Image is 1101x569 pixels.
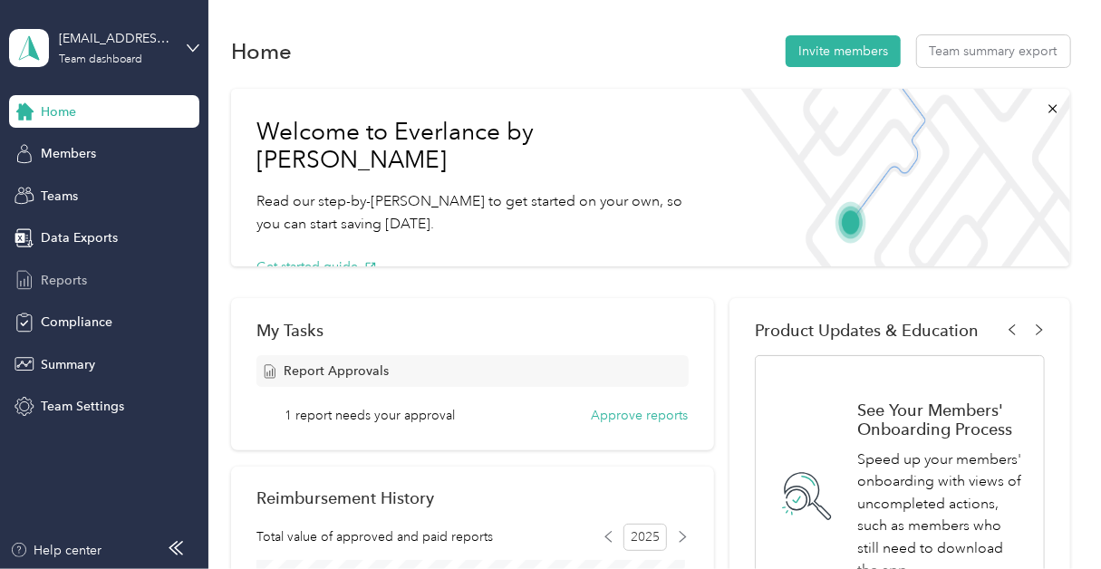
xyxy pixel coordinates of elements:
[1000,468,1101,569] iframe: Everlance-gr Chat Button Frame
[256,118,702,175] h1: Welcome to Everlance by [PERSON_NAME]
[41,355,95,374] span: Summary
[256,190,702,235] p: Read our step-by-[PERSON_NAME] to get started on your own, so you can start saving [DATE].
[59,29,172,48] div: [EMAIL_ADDRESS][DOMAIN_NAME]
[59,54,142,65] div: Team dashboard
[917,35,1070,67] button: Team summary export
[728,89,1069,266] img: Welcome to everlance
[284,362,389,381] span: Report Approvals
[755,321,979,340] span: Product Updates & Education
[256,488,434,507] h2: Reimbursement History
[623,524,667,551] span: 2025
[41,187,78,206] span: Teams
[231,42,292,61] h1: Home
[41,271,87,290] span: Reports
[41,228,118,247] span: Data Exports
[41,313,112,332] span: Compliance
[786,35,901,67] button: Invite members
[41,102,76,121] span: Home
[285,406,455,425] span: 1 report needs your approval
[256,257,377,276] button: Get started guide
[857,400,1024,439] h1: See Your Members' Onboarding Process
[41,397,124,416] span: Team Settings
[10,541,102,560] button: Help center
[592,406,689,425] button: Approve reports
[256,527,493,546] span: Total value of approved and paid reports
[41,144,96,163] span: Members
[256,321,689,340] div: My Tasks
